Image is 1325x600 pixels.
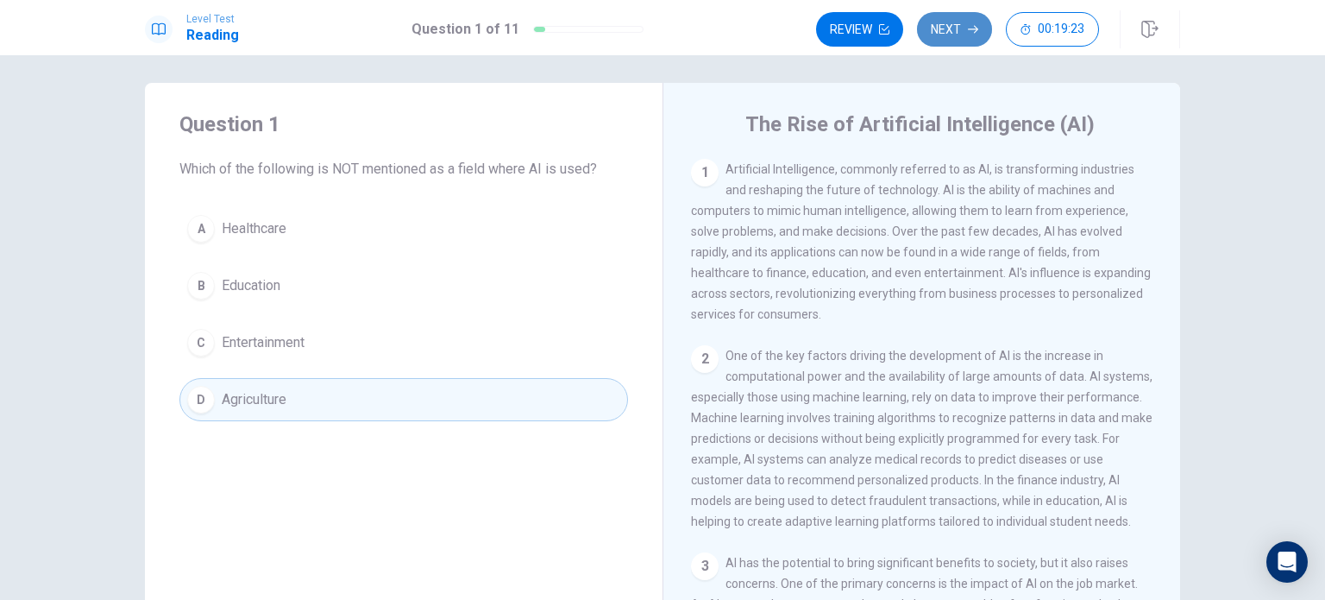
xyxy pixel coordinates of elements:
[691,349,1152,528] span: One of the key factors driving the development of AI is the increase in computational power and t...
[917,12,992,47] button: Next
[179,159,628,180] span: Which of the following is NOT mentioned as a field where AI is used?
[691,345,719,373] div: 2
[179,321,628,364] button: CEntertainment
[1038,22,1084,36] span: 00:19:23
[222,389,286,410] span: Agriculture
[1266,541,1308,583] div: Open Intercom Messenger
[1006,12,1099,47] button: 00:19:23
[222,275,280,296] span: Education
[187,215,215,243] div: A
[179,111,628,138] h4: Question 1
[745,111,1095,138] h4: The Rise of Artificial Intelligence (AI)
[179,207,628,250] button: AHealthcare
[691,553,719,580] div: 3
[816,12,903,47] button: Review
[691,162,1151,321] span: Artificial Intelligence, commonly referred to as AI, is transforming industries and reshaping the...
[187,272,215,300] div: B
[222,332,305,353] span: Entertainment
[411,19,519,40] h1: Question 1 of 11
[691,159,719,186] div: 1
[186,25,239,46] h1: Reading
[179,378,628,421] button: DAgriculture
[179,264,628,307] button: BEducation
[187,329,215,357] div: C
[186,13,239,25] span: Level Test
[222,218,286,239] span: Healthcare
[187,386,215,414] div: D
